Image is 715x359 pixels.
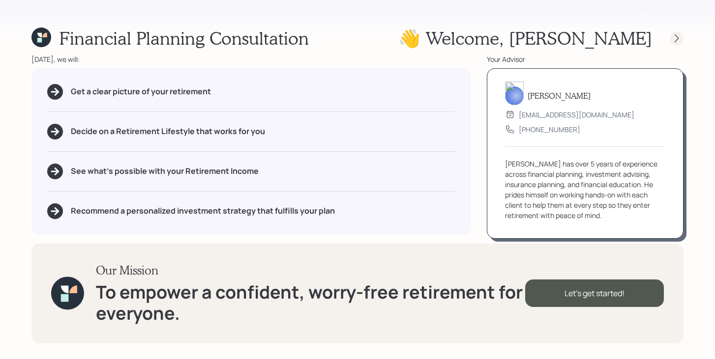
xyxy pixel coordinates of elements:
h1: 👋 Welcome , [PERSON_NAME] [398,28,652,49]
h5: Decide on a Retirement Lifestyle that works for you [71,127,265,136]
img: michael-russo-headshot.png [505,82,524,105]
h3: Our Mission [96,263,525,277]
h5: Get a clear picture of your retirement [71,87,211,96]
div: [PHONE_NUMBER] [519,124,580,135]
div: Let's get started! [525,279,664,307]
div: [PERSON_NAME] has over 5 years of experience across financial planning, investment advising, insu... [505,159,665,221]
div: Your Advisor [487,54,684,64]
h5: See what's possible with your Retirement Income [71,166,259,176]
div: [EMAIL_ADDRESS][DOMAIN_NAME] [519,110,634,120]
h5: Recommend a personalized investment strategy that fulfills your plan [71,206,335,216]
h5: [PERSON_NAME] [528,91,591,100]
div: [DATE], we will: [31,54,471,64]
h1: To empower a confident, worry-free retirement for everyone. [96,281,525,324]
h1: Financial Planning Consultation [59,28,309,49]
